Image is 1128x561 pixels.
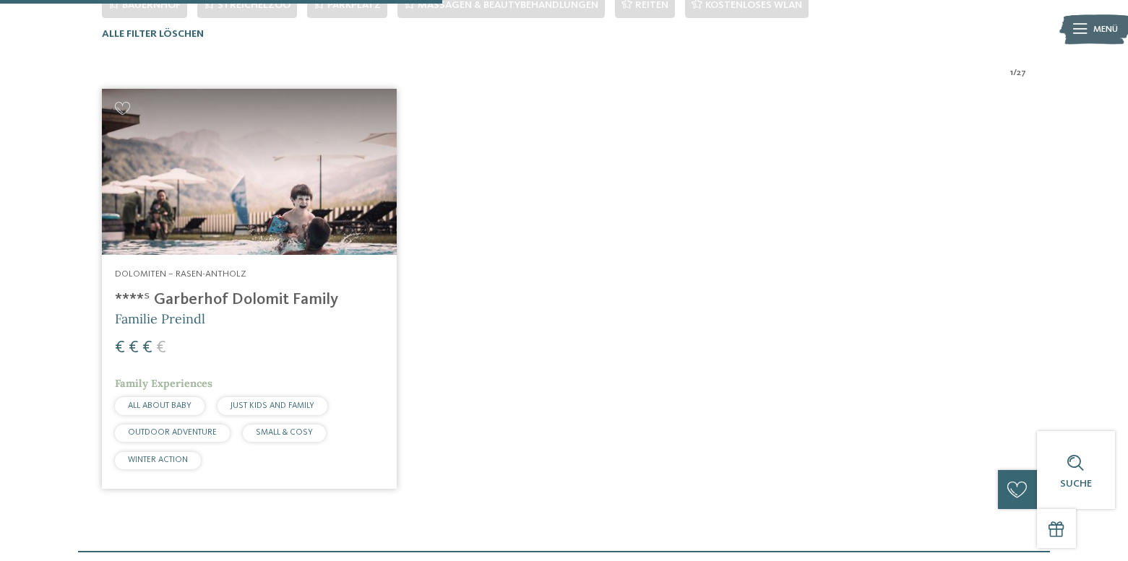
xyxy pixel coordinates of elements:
img: Familienhotels gesucht? Hier findet ihr die besten! [102,89,397,255]
span: € [129,339,139,357]
span: ALL ABOUT BABY [128,401,191,410]
span: € [142,339,152,357]
h4: ****ˢ Garberhof Dolomit Family [115,290,384,310]
span: Familie Preindl [115,310,205,327]
span: JUST KIDS AND FAMILY [231,401,314,410]
span: OUTDOOR ADVENTURE [128,428,217,437]
span: SMALL & COSY [256,428,313,437]
span: WINTER ACTION [128,456,188,464]
span: 1 [1010,66,1013,79]
span: Dolomiten – Rasen-Antholz [115,269,246,279]
span: 27 [1017,66,1026,79]
span: € [115,339,125,357]
span: Alle Filter löschen [102,29,204,39]
span: / [1013,66,1017,79]
span: € [156,339,166,357]
a: Familienhotels gesucht? Hier findet ihr die besten! Dolomiten – Rasen-Antholz ****ˢ Garberhof Dol... [102,89,397,489]
span: Family Experiences [115,377,212,390]
span: Suche [1060,479,1092,489]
